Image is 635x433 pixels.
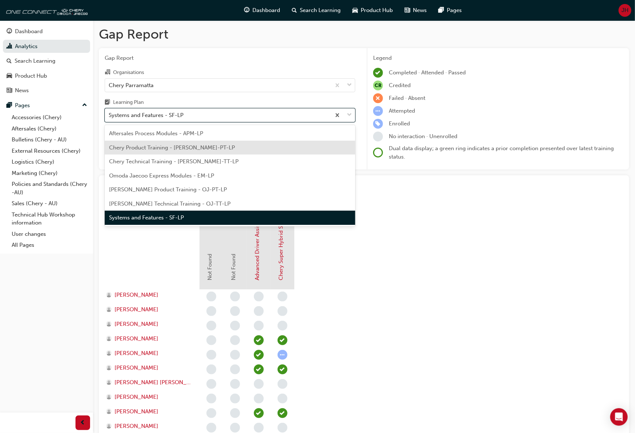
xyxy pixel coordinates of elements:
span: learningRecordVerb_NONE-icon [230,335,240,345]
a: Product Hub [3,69,90,83]
span: learningRecordVerb_NONE-icon [206,423,216,433]
a: Chery Super Hybrid System (CSH) [278,195,284,281]
span: Omoda Jaecoo Express Modules - EM-LP [109,172,214,179]
span: learningRecordVerb_FAIL-icon [373,93,383,103]
a: Analytics [3,40,90,53]
span: Aftersales Process Modules - APM-LP [109,130,203,137]
span: news-icon [405,6,410,15]
span: down-icon [347,110,352,120]
h1: Gap Report [99,26,629,42]
div: Pages [15,101,30,110]
a: All Pages [9,239,90,251]
span: News [413,6,427,15]
a: car-iconProduct Hub [347,3,399,18]
span: learningRecordVerb_NONE-icon [254,306,264,316]
a: pages-iconPages [433,3,468,18]
a: [PERSON_NAME] [106,291,193,299]
span: Completed · Attended · Passed [389,69,466,76]
span: car-icon [353,6,358,15]
a: Technical Hub Workshop information [9,209,90,229]
a: User changes [9,229,90,240]
span: learningRecordVerb_PASS-icon [278,335,287,345]
span: prev-icon [80,418,86,428]
span: [PERSON_NAME] Technical Training - OJ-TT-LP [109,200,231,207]
span: search-icon [292,6,297,15]
a: Accessories (Chery) [9,112,90,123]
span: [PERSON_NAME] [115,349,158,358]
span: learningRecordVerb_PASS-icon [254,350,264,360]
div: News [15,86,29,95]
span: learningRecordVerb_NONE-icon [254,423,264,433]
a: Search Learning [3,54,90,68]
a: [PERSON_NAME] [106,407,193,416]
span: learningRecordVerb_NONE-icon [278,423,287,433]
div: Organisations [113,69,144,76]
span: learningRecordVerb_NONE-icon [230,394,240,403]
div: Dashboard [15,27,43,36]
span: [PERSON_NAME] [115,291,158,299]
span: Systems and Features - SF-LP [109,214,184,221]
span: guage-icon [244,6,250,15]
span: news-icon [7,87,12,94]
a: Sales (Chery - AU) [9,198,90,209]
span: Attempted [389,108,415,114]
a: Bulletins (Chery - AU) [9,134,90,145]
span: Credited [389,82,411,89]
a: [PERSON_NAME] [106,320,193,328]
span: Dual data display; a green ring indicates a prior completion presented over latest training status. [389,145,614,160]
span: [PERSON_NAME] [PERSON_NAME] [115,378,193,387]
a: Policies and Standards (Chery -AU) [9,179,90,198]
span: chart-icon [7,43,12,50]
a: [PERSON_NAME] [106,422,193,430]
span: learningRecordVerb_NONE-icon [206,408,216,418]
span: Not Found [231,254,237,281]
span: learningRecordVerb_NONE-icon [230,292,240,301]
span: learningRecordVerb_NONE-icon [206,350,216,360]
a: [PERSON_NAME] [106,349,193,358]
a: [PERSON_NAME] [PERSON_NAME] [106,378,193,387]
span: [PERSON_NAME] [115,407,158,416]
span: learningRecordVerb_NONE-icon [206,306,216,316]
span: learningRecordVerb_NONE-icon [230,423,240,433]
span: search-icon [7,58,12,65]
span: learningRecordVerb_NONE-icon [230,364,240,374]
span: learningRecordVerb_NONE-icon [230,379,240,389]
span: learningRecordVerb_NONE-icon [278,394,287,403]
span: JH [622,6,628,15]
span: learningRecordVerb_NONE-icon [206,321,216,331]
span: Product Hub [361,6,393,15]
a: [PERSON_NAME] [106,364,193,372]
button: JH [619,4,631,17]
span: [PERSON_NAME] Product Training - OJ-PT-LP [109,186,227,193]
span: [PERSON_NAME] [115,320,158,328]
a: guage-iconDashboard [239,3,286,18]
span: learningRecordVerb_NONE-icon [230,321,240,331]
span: Not Found [207,254,213,281]
span: learningRecordVerb_NONE-icon [254,394,264,403]
span: learningRecordVerb_PASS-icon [278,408,287,418]
div: Systems and Features - SF-LP [109,111,183,120]
span: learningRecordVerb_NONE-icon [278,321,287,331]
span: learningRecordVerb_PASS-icon [254,364,264,374]
span: learningRecordVerb_ENROLL-icon [373,119,383,129]
span: [PERSON_NAME] [115,393,158,401]
span: [PERSON_NAME] [115,364,158,372]
span: learningRecordVerb_NONE-icon [254,321,264,331]
span: Chery Technical Training - [PERSON_NAME]-TT-LP [109,158,239,165]
span: pages-icon [439,6,444,15]
span: pages-icon [7,102,12,109]
a: oneconnect [4,3,88,17]
a: [PERSON_NAME] [106,393,193,401]
span: learningRecordVerb_PASS-icon [278,364,287,374]
span: learningRecordVerb_PASS-icon [254,335,264,345]
div: Learning Plan [113,99,144,106]
span: Dashboard [253,6,280,15]
span: learningRecordVerb_NONE-icon [206,292,216,301]
span: learningRecordVerb_NONE-icon [278,292,287,301]
a: Dashboard [3,25,90,38]
a: search-iconSearch Learning [286,3,347,18]
span: learningRecordVerb_NONE-icon [206,335,216,345]
span: learningRecordVerb_NONE-icon [373,132,383,141]
button: Pages [3,99,90,112]
span: Enrolled [389,120,410,127]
